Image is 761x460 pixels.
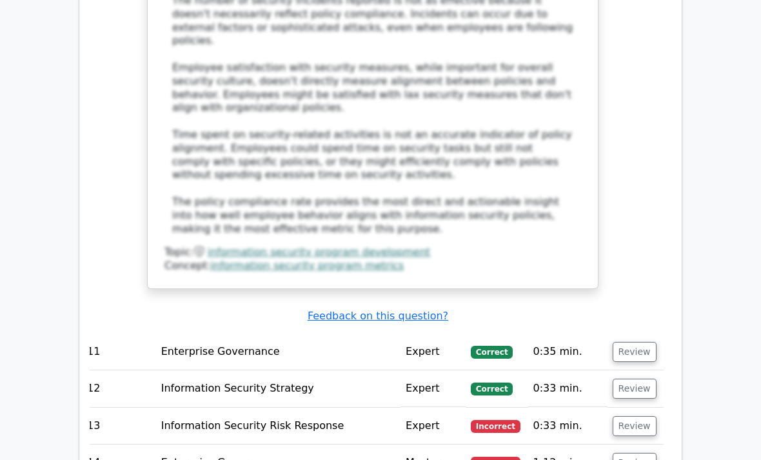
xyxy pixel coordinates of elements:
[82,370,156,407] td: 12
[208,246,430,258] a: information security program development
[156,370,400,407] td: Information Security Strategy
[164,259,581,273] div: Concept:
[471,346,513,359] span: Correct
[528,334,608,370] td: 0:35 min.
[528,408,608,445] td: 0:33 min.
[613,379,657,399] button: Review
[400,334,466,370] td: Expert
[156,408,400,445] td: Information Security Risk Response
[82,408,156,445] td: 13
[400,370,466,407] td: Expert
[308,310,448,322] a: Feedback on this question?
[613,416,657,436] button: Review
[613,342,657,362] button: Review
[528,370,608,407] td: 0:33 min.
[471,383,513,395] span: Correct
[82,334,156,370] td: 11
[400,408,466,445] td: Expert
[156,334,400,370] td: Enterprise Governance
[211,259,404,272] a: information security program metrics
[471,420,520,433] span: Incorrect
[164,246,581,259] div: Topic:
